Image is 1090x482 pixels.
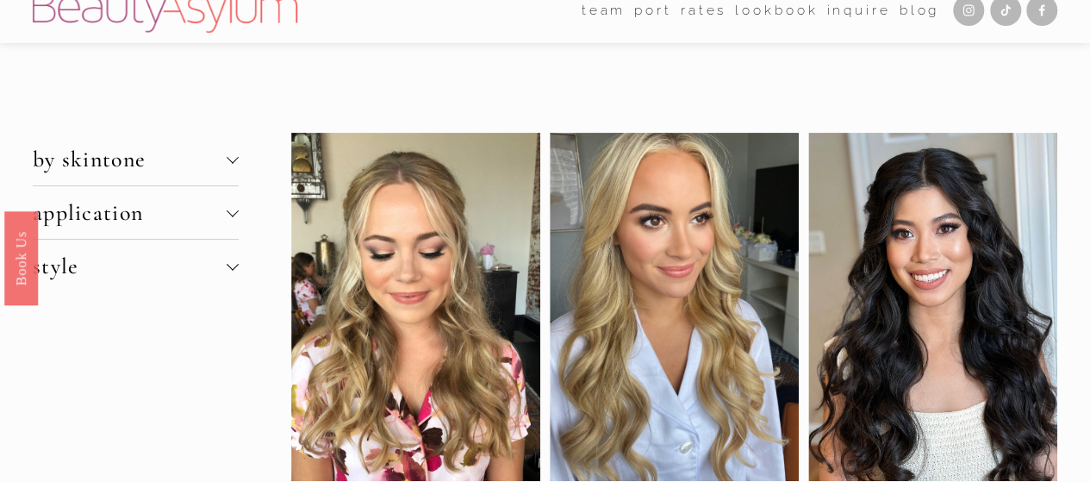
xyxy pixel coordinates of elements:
span: by skintone [33,146,227,172]
button: by skintone [33,133,239,185]
span: style [33,253,227,279]
button: style [33,240,239,292]
span: application [33,199,227,226]
a: Book Us [4,210,38,304]
button: application [33,186,239,239]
